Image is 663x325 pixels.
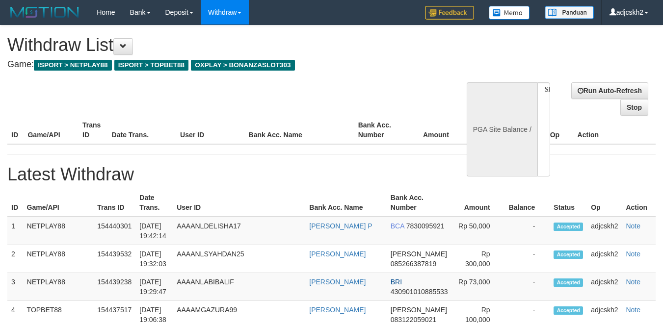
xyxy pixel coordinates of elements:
td: NETPLAY88 [23,217,94,245]
img: Button%20Memo.svg [489,6,530,20]
th: Bank Acc. Number [387,189,452,217]
td: adjcskh2 [587,217,622,245]
span: [PERSON_NAME] [391,306,447,314]
img: MOTION_logo.png [7,5,82,20]
span: 430901010885533 [391,288,448,296]
a: [PERSON_NAME] [309,306,366,314]
td: Rp 73,000 [452,273,505,301]
a: Note [626,278,640,286]
th: Balance [505,189,550,217]
span: [PERSON_NAME] [391,250,447,258]
td: 1 [7,217,23,245]
div: PGA Site Balance / [467,82,537,176]
span: Accepted [554,278,583,287]
td: AAAANLABIBALIF [173,273,305,301]
th: Balance [464,116,514,144]
th: Bank Acc. Name [305,189,387,217]
td: - [505,217,550,245]
span: BRI [391,278,402,286]
th: Game/API [23,189,94,217]
span: 7830095921 [406,222,445,230]
td: AAAANLSYAHDAN25 [173,245,305,273]
td: NETPLAY88 [23,245,94,273]
th: Amount [409,116,464,144]
span: Accepted [554,306,583,315]
a: Note [626,222,640,230]
th: Op [546,116,574,144]
span: ISPORT > TOPBET88 [114,60,188,71]
h4: Game: [7,60,432,70]
td: - [505,245,550,273]
th: Action [622,189,656,217]
h1: Withdraw List [7,35,432,55]
th: ID [7,189,23,217]
td: 154439532 [93,245,135,273]
th: ID [7,116,24,144]
span: ISPORT > NETPLAY88 [34,60,112,71]
td: Rp 300,000 [452,245,505,273]
th: Op [587,189,622,217]
td: adjcskh2 [587,245,622,273]
th: Action [574,116,656,144]
span: BCA [391,222,404,230]
span: 085266387819 [391,260,436,268]
a: Stop [620,99,648,116]
td: AAAANLDELISHA17 [173,217,305,245]
a: [PERSON_NAME] P [309,222,372,230]
td: [DATE] 19:29:47 [135,273,173,301]
h1: Latest Withdraw [7,165,656,184]
a: Run Auto-Refresh [571,82,648,99]
img: panduan.png [545,6,594,19]
td: - [505,273,550,301]
th: User ID [176,116,244,144]
td: 154440301 [93,217,135,245]
th: Date Trans. [108,116,176,144]
span: OXPLAY > BONANZASLOT303 [191,60,295,71]
th: Bank Acc. Name [245,116,354,144]
td: 154439238 [93,273,135,301]
th: Date Trans. [135,189,173,217]
span: 083122059021 [391,316,436,324]
td: 2 [7,245,23,273]
th: User ID [173,189,305,217]
th: Game/API [24,116,79,144]
td: [DATE] 19:32:03 [135,245,173,273]
span: Accepted [554,250,583,259]
td: Rp 50,000 [452,217,505,245]
th: Trans ID [79,116,108,144]
th: Amount [452,189,505,217]
td: 3 [7,273,23,301]
a: [PERSON_NAME] [309,278,366,286]
a: Note [626,250,640,258]
th: Trans ID [93,189,135,217]
td: adjcskh2 [587,273,622,301]
img: Feedback.jpg [425,6,474,20]
a: Note [626,306,640,314]
td: [DATE] 19:42:14 [135,217,173,245]
span: Accepted [554,223,583,231]
td: NETPLAY88 [23,273,94,301]
a: [PERSON_NAME] [309,250,366,258]
th: Status [550,189,587,217]
th: Bank Acc. Number [354,116,409,144]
